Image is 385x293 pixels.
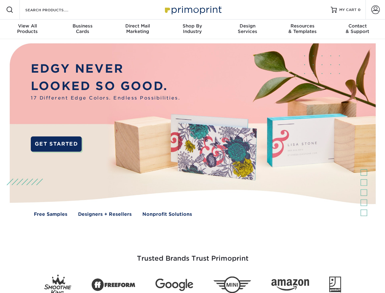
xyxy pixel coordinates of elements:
img: Goodwill [329,277,341,293]
div: Marketing [110,23,165,34]
p: LOOKED SO GOOD. [31,78,180,95]
div: Cards [55,23,110,34]
span: 0 [358,8,361,12]
a: Designers + Resellers [78,211,132,218]
span: Contact [330,23,385,29]
a: GET STARTED [31,136,82,152]
a: Free Samples [34,211,67,218]
img: Amazon [271,279,309,291]
div: Services [220,23,275,34]
img: Google [155,279,193,291]
a: Shop ByIndustry [165,20,220,39]
div: & Templates [275,23,330,34]
p: EDGY NEVER [31,60,180,78]
a: Nonprofit Solutions [142,211,192,218]
a: Contact& Support [330,20,385,39]
img: Primoprint [162,3,223,16]
h3: Trusted Brands Trust Primoprint [14,240,371,270]
span: Business [55,23,110,29]
div: Industry [165,23,220,34]
input: SEARCH PRODUCTS..... [25,6,84,13]
span: Design [220,23,275,29]
span: 17 Different Edge Colors. Endless Possibilities. [31,95,180,102]
a: Resources& Templates [275,20,330,39]
span: Shop By [165,23,220,29]
a: BusinessCards [55,20,110,39]
a: DesignServices [220,20,275,39]
span: Resources [275,23,330,29]
span: Direct Mail [110,23,165,29]
div: & Support [330,23,385,34]
span: MY CART [339,7,357,13]
a: Direct MailMarketing [110,20,165,39]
